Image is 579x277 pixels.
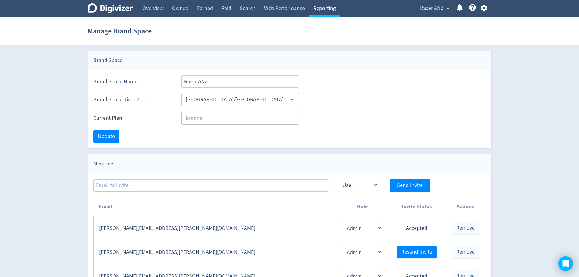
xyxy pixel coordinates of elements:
[93,96,172,103] label: Brand Space Time Zone
[288,95,297,104] button: Open
[420,3,444,13] span: Razer ANZ
[93,130,119,143] button: Update
[336,197,388,216] th: Role
[93,179,329,192] input: Email to invite
[93,197,336,216] th: Email
[456,225,475,231] span: Remove
[93,216,336,240] td: [PERSON_NAME][EMAIL_ADDRESS][PERSON_NAME][DOMAIN_NAME]
[388,216,445,240] td: Accepted
[93,114,172,122] label: Current Plan
[183,95,288,104] input: Select Timezone
[88,21,152,41] h1: Manage Brand Space
[456,249,475,255] span: Remove
[88,154,491,173] div: Members
[558,256,573,271] div: Open Intercom Messenger
[390,179,430,192] button: Send Invite
[452,246,479,258] button: Remove
[401,249,432,255] span: Resend Invite
[98,134,115,139] span: Update
[181,75,299,88] input: Brand Space
[418,3,451,13] button: Razer ANZ
[445,5,451,11] span: expand_more
[93,78,172,85] label: Brand Space Name
[88,51,491,70] div: Brand Space
[452,222,479,234] button: Remove
[397,183,423,188] span: Send Invite
[388,197,445,216] th: Invite Status
[445,197,486,216] th: Actions
[93,240,336,264] td: [PERSON_NAME][EMAIL_ADDRESS][PERSON_NAME][DOMAIN_NAME]
[397,246,437,258] button: Resend Invite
